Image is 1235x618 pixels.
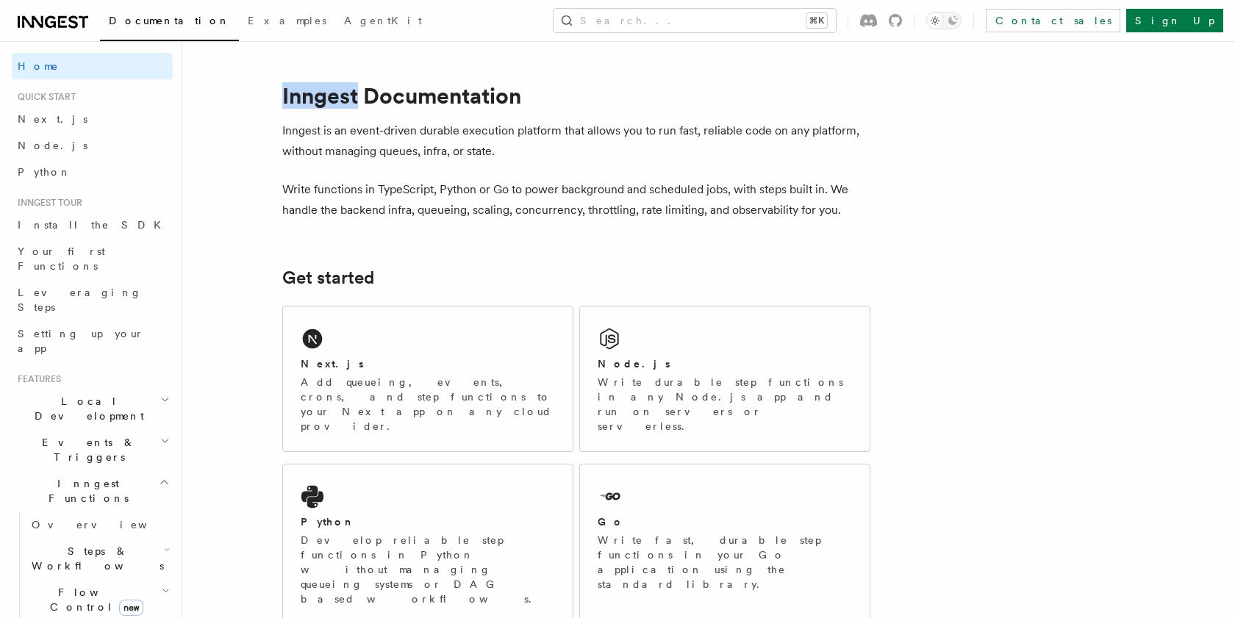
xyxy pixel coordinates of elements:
[248,15,326,26] span: Examples
[12,197,82,209] span: Inngest tour
[12,91,76,103] span: Quick start
[26,511,173,538] a: Overview
[806,13,827,28] kbd: ⌘K
[598,533,852,592] p: Write fast, durable step functions in your Go application using the standard library.
[301,533,555,606] p: Develop reliable step functions in Python without managing queueing systems or DAG based workflows.
[282,267,374,288] a: Get started
[926,12,962,29] button: Toggle dark mode
[12,53,173,79] a: Home
[598,356,670,371] h2: Node.js
[239,4,335,40] a: Examples
[12,470,173,511] button: Inngest Functions
[598,514,624,529] h2: Go
[26,544,164,573] span: Steps & Workflows
[301,356,364,371] h2: Next.js
[579,306,870,452] a: Node.jsWrite durable step functions in any Node.js app and run on servers or serverless.
[18,166,71,178] span: Python
[301,514,355,529] h2: Python
[12,106,173,132] a: Next.js
[301,375,555,434] p: Add queueing, events, crons, and step functions to your Next app on any cloud provider.
[18,328,144,354] span: Setting up your app
[12,212,173,238] a: Install the SDK
[12,429,173,470] button: Events & Triggers
[12,373,61,385] span: Features
[26,585,162,614] span: Flow Control
[100,4,239,41] a: Documentation
[18,113,87,125] span: Next.js
[282,179,870,220] p: Write functions in TypeScript, Python or Go to power background and scheduled jobs, with steps bu...
[18,245,105,272] span: Your first Functions
[18,219,170,231] span: Install the SDK
[32,519,183,531] span: Overview
[282,82,870,109] h1: Inngest Documentation
[12,394,160,423] span: Local Development
[12,388,173,429] button: Local Development
[1126,9,1223,32] a: Sign Up
[18,287,142,313] span: Leveraging Steps
[335,4,431,40] a: AgentKit
[12,320,173,362] a: Setting up your app
[598,375,852,434] p: Write durable step functions in any Node.js app and run on servers or serverless.
[344,15,422,26] span: AgentKit
[282,306,573,452] a: Next.jsAdd queueing, events, crons, and step functions to your Next app on any cloud provider.
[554,9,836,32] button: Search...⌘K
[18,59,59,73] span: Home
[119,600,143,616] span: new
[12,132,173,159] a: Node.js
[26,538,173,579] button: Steps & Workflows
[12,159,173,185] a: Python
[12,238,173,279] a: Your first Functions
[12,435,160,464] span: Events & Triggers
[109,15,230,26] span: Documentation
[12,476,159,506] span: Inngest Functions
[18,140,87,151] span: Node.js
[986,9,1120,32] a: Contact sales
[282,121,870,162] p: Inngest is an event-driven durable execution platform that allows you to run fast, reliable code ...
[12,279,173,320] a: Leveraging Steps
